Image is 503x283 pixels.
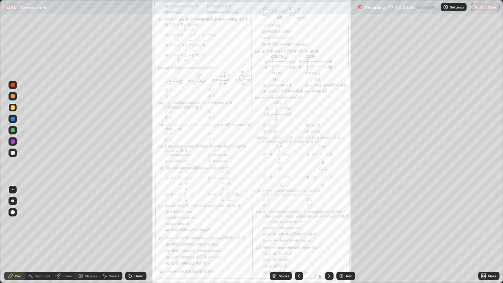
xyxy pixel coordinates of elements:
[15,274,21,278] div: Pen
[365,5,385,10] p: Recording
[488,274,497,278] div: More
[35,274,50,278] div: Highlight
[306,274,313,278] div: 4
[134,274,143,278] div: Undo
[443,4,449,10] img: class-settings-icons
[62,274,73,278] div: Eraser
[109,274,120,278] div: Select
[450,5,464,9] p: Settings
[6,4,16,10] p: LIVE
[318,273,322,279] div: 6
[21,4,46,10] p: Isomerism -5
[471,3,499,11] button: End Class
[358,4,364,10] img: recording.375f2c34.svg
[346,274,352,278] div: Add
[339,273,344,279] img: add-slide-button
[314,274,317,278] div: /
[473,4,479,10] img: end-class-cross
[279,274,289,278] div: Slides
[85,274,97,278] div: Shapes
